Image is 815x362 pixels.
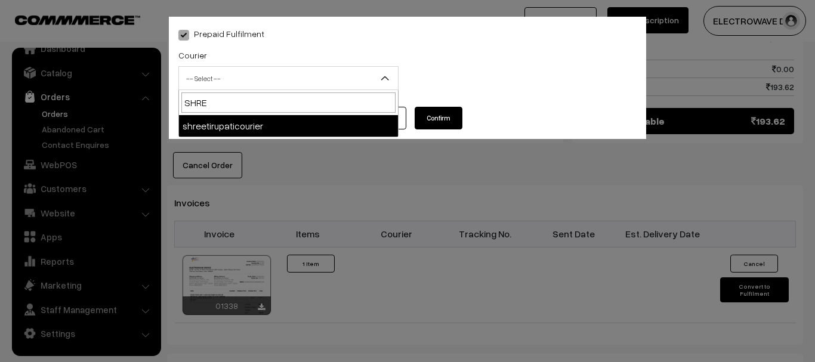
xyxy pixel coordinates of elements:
[415,107,462,129] button: Confirm
[178,66,399,90] span: -- Select --
[179,68,398,89] span: -- Select --
[179,115,398,137] li: shreetirupaticourier
[178,27,264,40] label: Prepaid Fulfilment
[178,49,207,61] label: Courier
